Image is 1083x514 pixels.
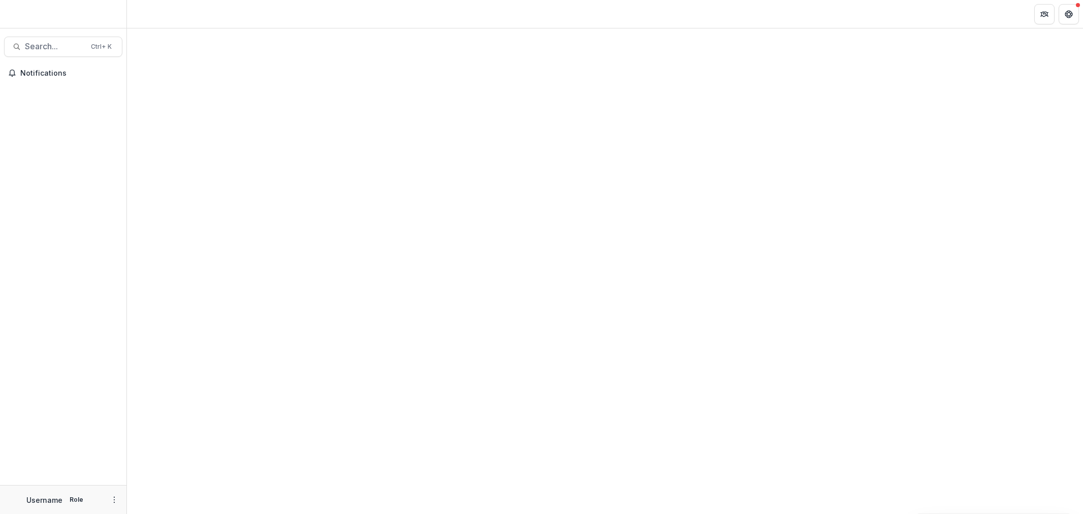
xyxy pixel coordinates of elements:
button: Partners [1034,4,1055,24]
button: Search... [4,37,122,57]
button: Get Help [1059,4,1079,24]
p: Role [67,495,86,504]
span: Search... [25,42,85,51]
nav: breadcrumb [131,7,174,21]
div: Ctrl + K [89,41,114,52]
button: Notifications [4,65,122,81]
span: Notifications [20,69,118,78]
button: More [108,494,120,506]
p: Username [26,495,62,505]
